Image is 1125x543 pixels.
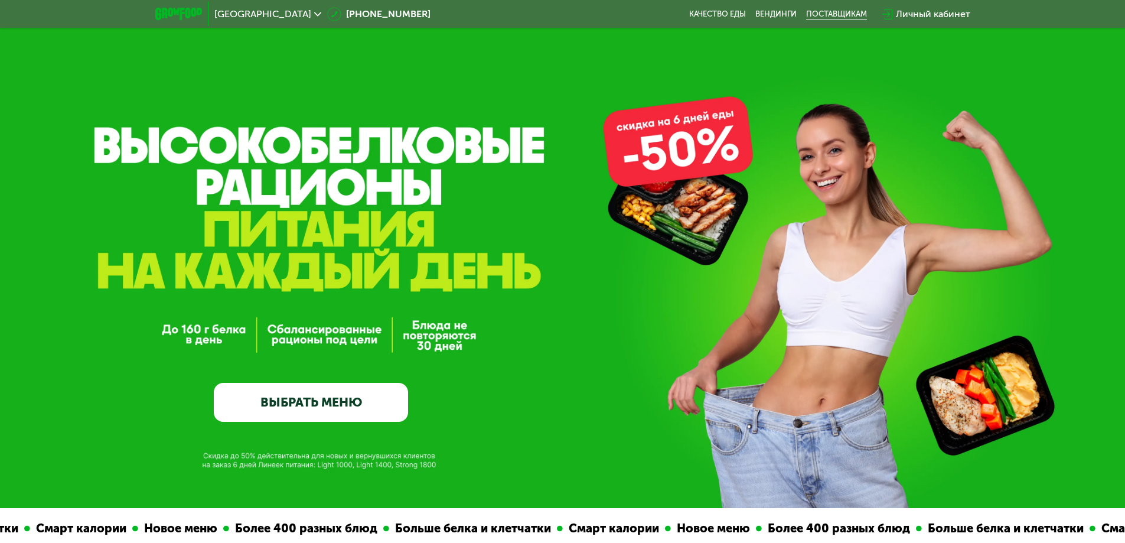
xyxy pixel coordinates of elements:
div: Больше белка и клетчатки [782,519,950,538]
a: Вендинги [755,9,797,19]
div: Новое меню [531,519,616,538]
div: Личный кабинет [896,7,970,21]
a: [PHONE_NUMBER] [327,7,431,21]
div: Смарт калории [423,519,525,538]
div: Смарт калории [956,519,1058,538]
a: Качество еды [689,9,746,19]
div: Более 400 разных блюд [89,519,243,538]
div: поставщикам [806,9,867,19]
span: [GEOGRAPHIC_DATA] [214,9,311,19]
a: ВЫБРАТЬ МЕНЮ [214,383,408,422]
div: Более 400 разных блюд [622,519,776,538]
div: Больше белка и клетчатки [249,519,417,538]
